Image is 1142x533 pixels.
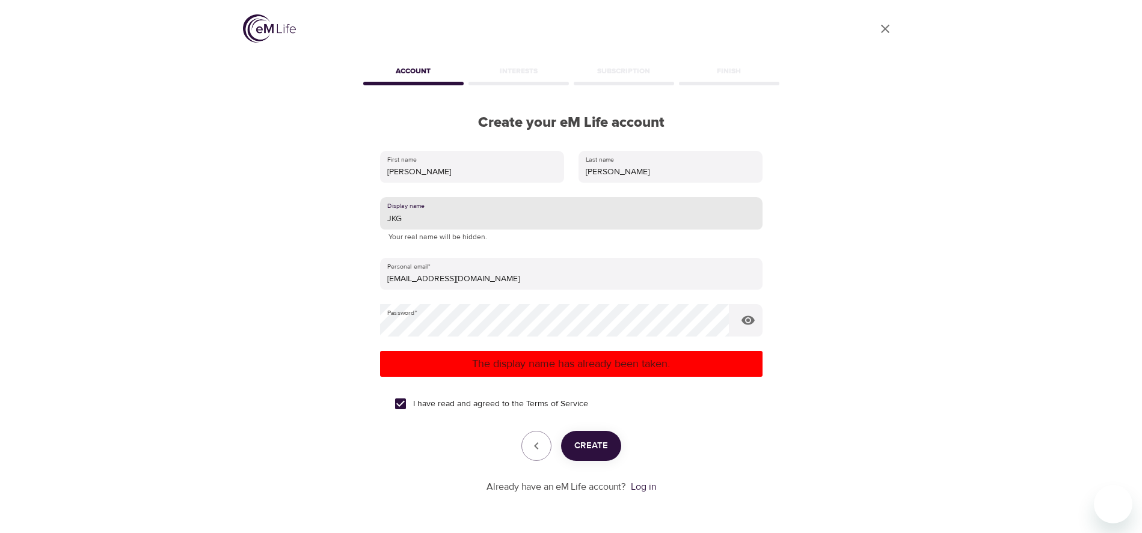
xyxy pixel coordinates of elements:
h2: Create your eM Life account [361,114,782,132]
button: Create [561,431,621,461]
p: Already have an eM Life account? [487,480,626,494]
span: Create [574,438,608,454]
p: The display name has already been taken. [385,356,758,372]
iframe: Button to launch messaging window [1094,485,1132,523]
p: Your real name will be hidden. [388,231,754,243]
a: Terms of Service [526,398,588,410]
a: close [871,14,900,43]
a: Log in [631,481,656,493]
img: logo [243,14,296,43]
span: I have read and agreed to the [413,398,588,410]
